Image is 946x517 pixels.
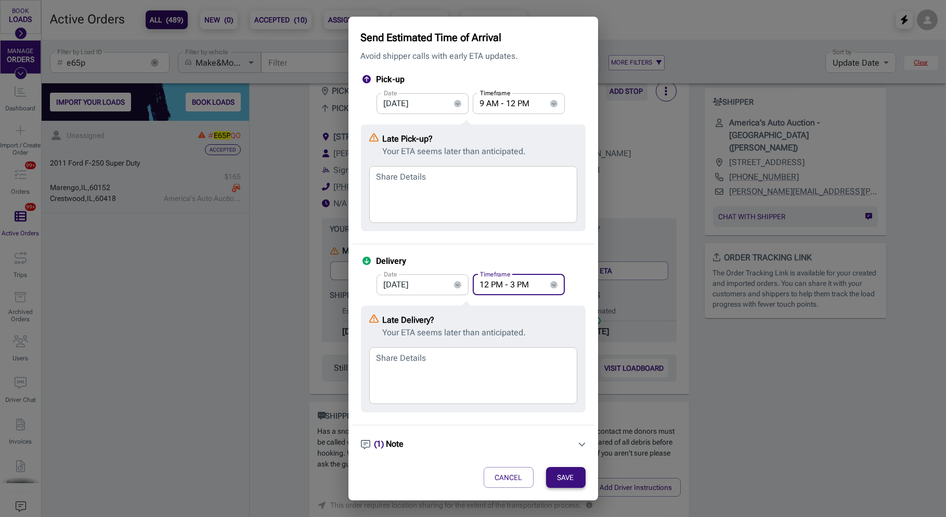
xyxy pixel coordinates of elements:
[473,93,546,114] input: Timeframe
[361,50,586,67] p: Avoid shipper calls with early ETA updates.
[377,93,450,114] input: DD MMMM YYYY
[361,75,586,89] article: Pick-up
[377,274,450,295] input: DD MMMM YYYY
[480,270,511,279] label: Timeframe
[361,25,586,50] h6: Send Estimated Time of Arrival
[484,467,534,488] button: CANCEL
[383,326,577,339] p: Your ETA seems later than anticipated.
[546,467,586,488] button: SAVE
[473,274,546,295] input: Timeframe
[374,438,384,450] p: ( 1 )
[384,270,397,279] label: Date
[383,314,577,326] p: Late Delivery?
[480,89,511,97] label: Timeframe
[384,89,397,97] label: Date
[383,133,577,145] p: Late Pick-up?
[383,145,577,158] p: Your ETA seems later than anticipated.
[361,257,586,270] article: Delivery
[386,438,404,450] p: Note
